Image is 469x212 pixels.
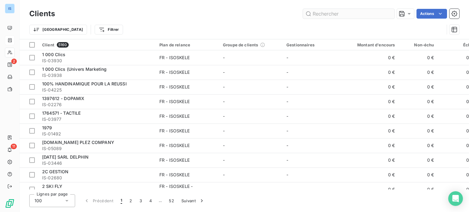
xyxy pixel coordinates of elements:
img: Logo LeanPay [5,199,15,208]
span: Client [42,42,54,47]
div: Montant d'encours [350,42,395,47]
td: 0 € [399,65,438,80]
div: FR - ISOSKELE [159,84,190,90]
h3: Clients [29,8,55,19]
span: 1 000 Clics (Univers Marketing [42,66,107,72]
div: FR - ISOSKELE [159,128,190,134]
span: - [223,143,225,148]
span: 100% HANDINAMIQUE POUR LA REUSSI [42,81,127,86]
span: - [286,143,288,148]
span: IS-03977 [42,116,152,122]
div: Non-échu [402,42,434,47]
td: 0 € [346,94,399,109]
span: - [286,157,288,163]
td: 0 € [346,65,399,80]
span: IS-01492 [42,131,152,137]
span: Groupe de clients [223,42,258,47]
td: 0 € [346,167,399,182]
span: 11 [11,144,17,149]
span: - [223,157,225,163]
td: 0 € [399,50,438,65]
div: FR - ISOSKELE [159,99,190,105]
td: 0 € [399,124,438,138]
td: 0 € [399,182,438,197]
span: - [286,70,288,75]
div: FR - ISOSKELE [159,142,190,149]
button: Suivant [178,194,209,207]
td: 0 € [346,109,399,124]
span: - [286,84,288,89]
td: 0 € [346,50,399,65]
button: 52 [165,194,178,207]
span: - [223,99,225,104]
div: FR - ISOSKELE [159,55,190,61]
td: 0 € [399,109,438,124]
span: 1 000 Clics [42,52,66,57]
td: 0 € [399,153,438,167]
button: 4 [146,194,155,207]
span: IS-02680 [42,175,152,181]
td: 0 € [346,124,399,138]
span: 100 [35,198,42,204]
div: Plan de relance [159,42,216,47]
div: FR - ISOSKELE [159,172,190,178]
button: Filtrer [95,25,123,34]
div: FR - ISOSKELE [159,113,190,119]
span: IS-03938 [42,72,152,78]
span: IS-03446 [42,160,152,166]
span: - [223,55,225,60]
div: Gestionnaires [286,42,343,47]
span: IS-04225 [42,87,152,93]
button: Actions [416,9,447,19]
span: 5160 [57,42,69,48]
input: Rechercher [303,9,394,19]
span: IS-03930 [42,58,152,64]
td: 0 € [346,153,399,167]
div: FR - ISOSKELE [159,157,190,163]
div: Open Intercom Messenger [448,191,463,206]
span: [DATE] SARL DELPHIN [42,154,89,160]
span: - [223,172,225,177]
button: 3 [136,194,146,207]
span: - [223,84,225,89]
span: - [286,172,288,177]
span: - [286,187,288,192]
td: 0 € [399,94,438,109]
span: 2 SKI FLY [42,184,62,189]
span: - [223,70,225,75]
td: 0 € [399,80,438,94]
span: - [223,187,225,192]
span: … [155,196,165,206]
span: - [286,99,288,104]
td: 0 € [346,182,399,197]
span: 1 [121,198,122,204]
span: 1397612 - DOPAMIX [42,96,85,101]
button: Précédent [80,194,117,207]
td: 0 € [346,138,399,153]
button: 1 [117,194,126,207]
span: 1979 [42,125,52,130]
td: 0 € [399,138,438,153]
span: IS-02276 [42,102,152,108]
span: 1764571 - TACTILE [42,110,81,116]
span: 2C GESTION [42,169,69,174]
span: - [286,113,288,119]
span: - [286,55,288,60]
div: IS [5,4,15,13]
span: IS-05089 [42,146,152,152]
button: 2 [126,194,136,207]
button: [GEOGRAPHIC_DATA] [29,25,87,34]
span: 2 [11,59,17,64]
span: - [223,128,225,133]
span: - [223,113,225,119]
div: FR - ISOSKELE [159,69,190,75]
td: 0 € [346,80,399,94]
span: [DOMAIN_NAME] PLEZ COMPANY [42,140,114,145]
span: - [286,128,288,133]
td: 0 € [399,167,438,182]
div: FR - ISOSKELE - NOUVEAU CLIENT PLAN A DEFINIR [159,183,216,196]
